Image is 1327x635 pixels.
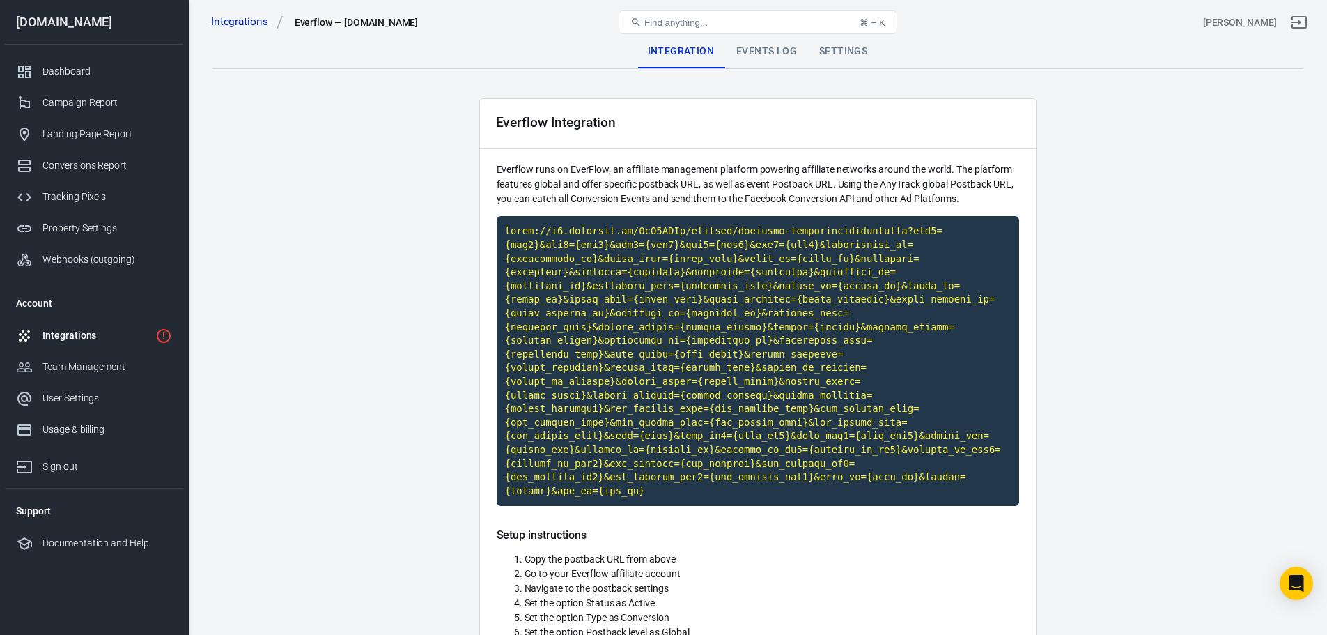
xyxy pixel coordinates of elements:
[42,252,172,267] div: Webhooks (outgoing)
[5,351,183,383] a: Team Management
[644,17,708,28] span: Find anything...
[525,583,669,594] span: Navigate to the postback settings
[5,213,183,244] a: Property Settings
[497,162,1019,206] p: Everflow runs on EverFlow, an affiliate management platform powering affiliate networks around th...
[497,216,1019,506] code: Click to copy
[5,383,183,414] a: User Settings
[619,10,897,34] button: Find anything...⌘ + K
[5,286,183,320] li: Account
[211,15,284,29] a: Integrations
[42,158,172,173] div: Conversions Report
[5,244,183,275] a: Webhooks (outgoing)
[525,612,669,623] span: Set the option Type as Conversion
[5,16,183,29] div: [DOMAIN_NAME]
[1282,6,1316,39] a: Sign out
[5,181,183,213] a: Tracking Pixels
[5,150,183,181] a: Conversions Report
[42,536,172,551] div: Documentation and Help
[42,64,172,79] div: Dashboard
[295,15,419,29] div: Everflow — bestproductreviews.io
[42,328,150,343] div: Integrations
[5,320,183,351] a: Integrations
[5,494,183,528] li: Support
[155,328,172,344] svg: 1 networks not verified yet
[5,56,183,87] a: Dashboard
[1280,567,1313,600] div: Open Intercom Messenger
[5,87,183,118] a: Campaign Report
[808,35,878,68] div: Settings
[42,422,172,437] div: Usage & billing
[42,127,172,141] div: Landing Page Report
[42,459,172,474] div: Sign out
[725,35,808,68] div: Events Log
[42,221,172,236] div: Property Settings
[525,597,655,609] span: Set the option Status as Active
[42,360,172,374] div: Team Management
[496,115,616,130] div: Everflow Integration
[525,568,681,579] span: Go to your Everflow affiliate account
[5,414,183,445] a: Usage & billing
[860,17,885,28] div: ⌘ + K
[5,118,183,150] a: Landing Page Report
[525,553,676,565] span: Copy the postback URL from above
[5,445,183,482] a: Sign out
[42,190,172,204] div: Tracking Pixels
[42,391,172,406] div: User Settings
[637,35,725,68] div: Integration
[497,528,1019,542] h5: Setup instructions
[1203,15,1277,30] div: Account id: 7dR2DYHz
[42,95,172,110] div: Campaign Report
